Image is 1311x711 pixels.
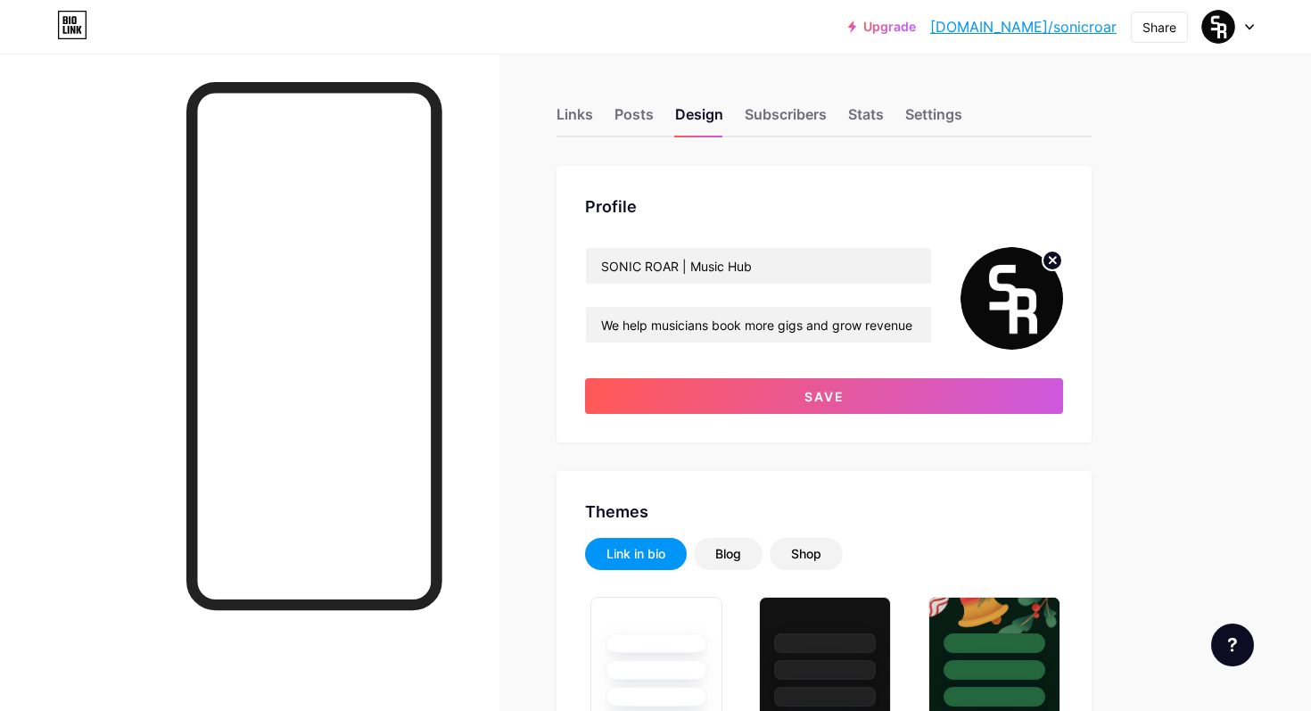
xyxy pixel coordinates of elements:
[585,500,1063,524] div: Themes
[1142,18,1176,37] div: Share
[585,378,1063,414] button: Save
[745,103,827,136] div: Subscribers
[930,16,1117,37] a: [DOMAIN_NAME]/sonicroar
[791,545,821,563] div: Shop
[585,194,1063,219] div: Profile
[675,103,723,136] div: Design
[961,247,1063,350] img: sonicroar
[905,103,962,136] div: Settings
[848,20,916,34] a: Upgrade
[1201,10,1235,44] img: sonicroar
[804,389,845,404] span: Save
[557,103,593,136] div: Links
[715,545,741,563] div: Blog
[614,103,654,136] div: Posts
[606,545,665,563] div: Link in bio
[848,103,884,136] div: Stats
[586,248,931,284] input: Name
[586,307,931,343] input: Bio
